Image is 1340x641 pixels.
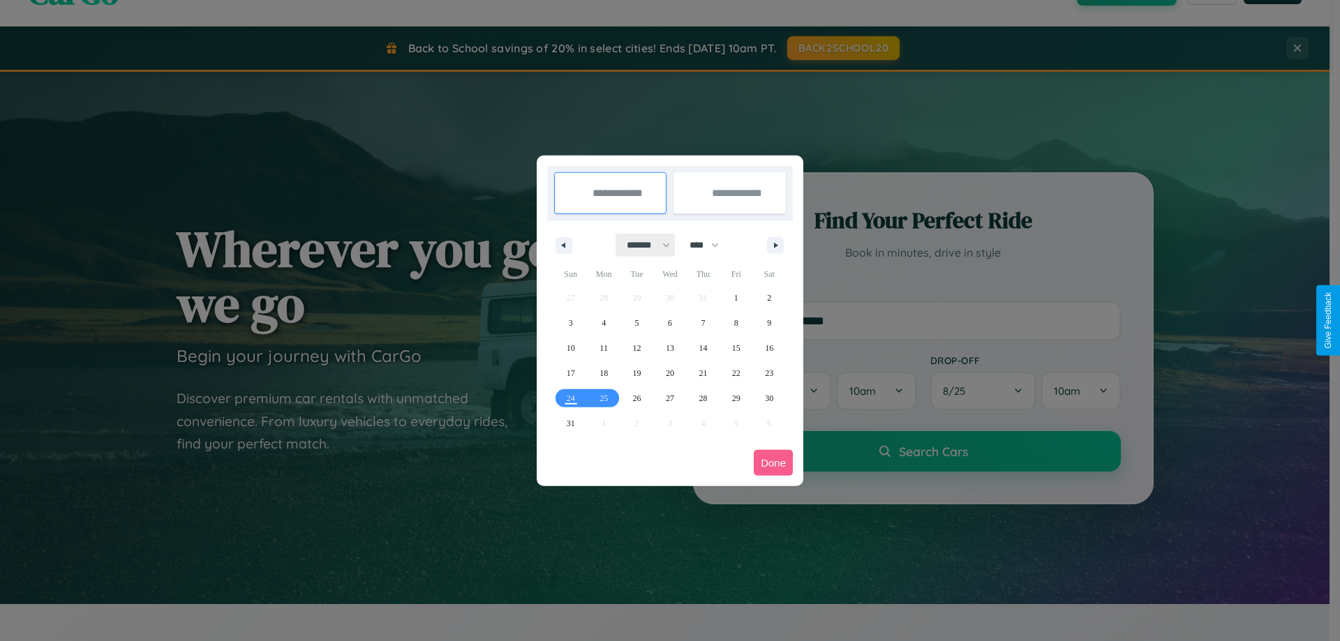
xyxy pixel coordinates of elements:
span: 25 [600,386,608,411]
span: 4 [602,310,606,335]
span: 17 [567,361,575,386]
span: 29 [732,386,740,411]
span: 21 [699,361,707,386]
button: 1 [720,285,752,310]
button: 23 [753,361,786,386]
button: 13 [653,335,686,361]
button: 29 [720,386,752,411]
span: Thu [687,263,720,285]
span: 16 [765,335,773,361]
button: 2 [753,285,786,310]
div: Give Feedback [1323,292,1333,349]
button: 21 [687,361,720,386]
button: 22 [720,361,752,386]
button: 10 [554,335,587,361]
button: 5 [620,310,653,335]
span: 9 [767,310,771,335]
span: 15 [732,335,740,361]
button: 16 [753,335,786,361]
button: 30 [753,386,786,411]
span: Mon [587,263,620,285]
button: 19 [620,361,653,386]
span: Wed [653,263,686,285]
button: 8 [720,310,752,335]
span: 26 [633,386,641,411]
button: 7 [687,310,720,335]
button: 28 [687,386,720,411]
span: 27 [666,386,674,411]
span: 7 [701,310,705,335]
button: 31 [554,411,587,436]
button: 11 [587,335,620,361]
span: 20 [666,361,674,386]
button: 25 [587,386,620,411]
span: 2 [767,285,771,310]
span: 3 [569,310,573,335]
button: Done [754,450,793,476]
button: 6 [653,310,686,335]
span: 14 [699,335,707,361]
span: 28 [699,386,707,411]
span: 18 [600,361,608,386]
span: 23 [765,361,773,386]
span: 5 [635,310,639,335]
button: 15 [720,335,752,361]
span: 13 [666,335,674,361]
button: 17 [554,361,587,386]
span: Fri [720,263,752,285]
button: 18 [587,361,620,386]
button: 27 [653,386,686,411]
button: 9 [753,310,786,335]
button: 14 [687,335,720,361]
button: 20 [653,361,686,386]
span: 10 [567,335,575,361]
span: 31 [567,411,575,436]
span: 24 [567,386,575,411]
span: 22 [732,361,740,386]
button: 24 [554,386,587,411]
span: 6 [668,310,672,335]
span: 19 [633,361,641,386]
span: Sat [753,263,786,285]
span: 11 [600,335,608,361]
span: Tue [620,263,653,285]
button: 4 [587,310,620,335]
span: 1 [734,285,738,310]
span: 30 [765,386,773,411]
span: 8 [734,310,738,335]
button: 12 [620,335,653,361]
button: 26 [620,386,653,411]
span: Sun [554,263,587,285]
span: 12 [633,335,641,361]
button: 3 [554,310,587,335]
